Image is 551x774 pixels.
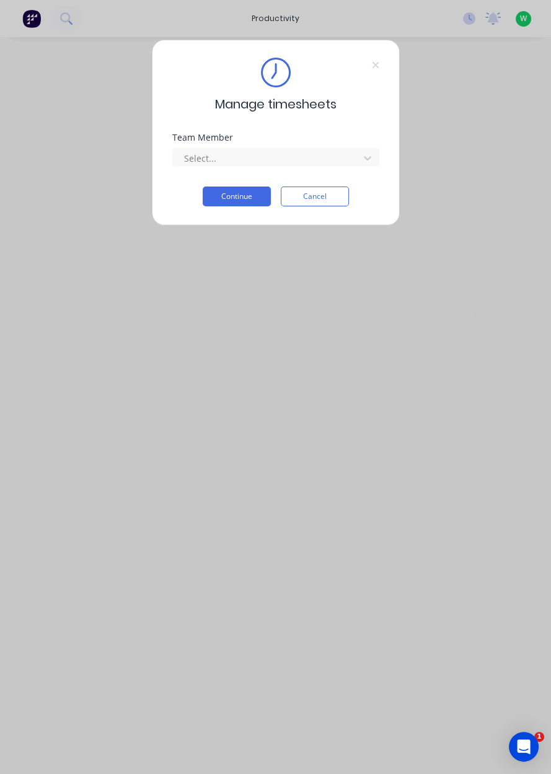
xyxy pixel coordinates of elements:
span: Manage timesheets [215,95,337,113]
button: Continue [203,187,271,206]
div: Team Member [172,133,379,142]
div: Open Intercom Messenger [509,732,539,762]
button: Cancel [281,187,349,206]
span: 1 [534,732,544,742]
